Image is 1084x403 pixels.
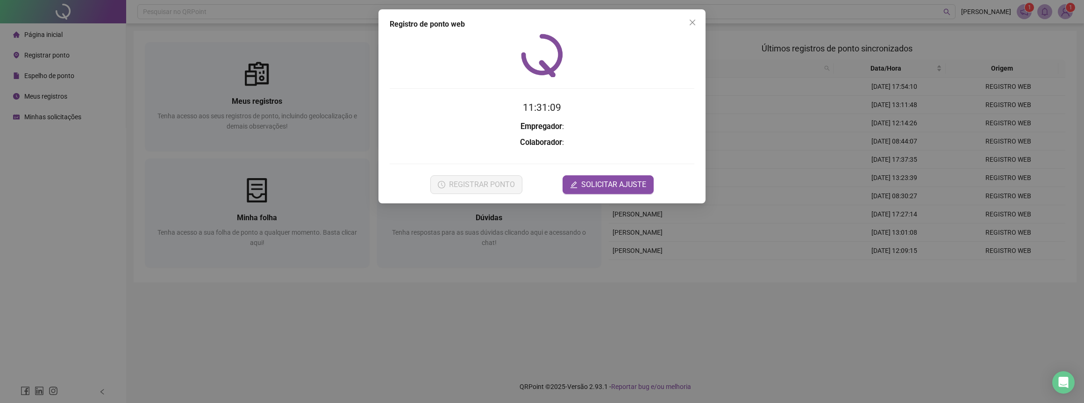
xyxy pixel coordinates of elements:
[521,122,562,131] strong: Empregador
[570,181,578,188] span: edit
[390,19,694,30] div: Registro de ponto web
[685,15,700,30] button: Close
[523,102,561,113] time: 11:31:09
[689,19,696,26] span: close
[390,137,694,149] h3: :
[390,121,694,133] h3: :
[520,138,562,147] strong: Colaborador
[563,175,654,194] button: editSOLICITAR AJUSTE
[430,175,522,194] button: REGISTRAR PONTO
[521,34,563,77] img: QRPoint
[581,179,646,190] span: SOLICITAR AJUSTE
[1052,371,1075,394] div: Open Intercom Messenger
